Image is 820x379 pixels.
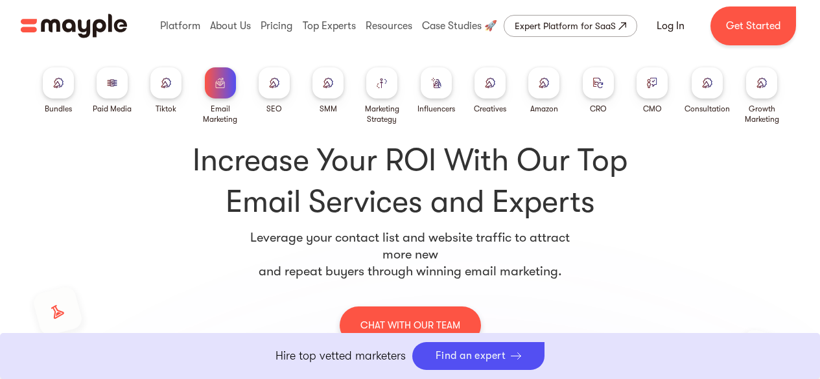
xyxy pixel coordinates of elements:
p: CHAT WITH OUR TEAM [360,317,460,334]
a: Expert Platform for SaaS [504,15,637,37]
img: Mayple logo [21,14,127,38]
div: CMO [643,104,662,114]
div: SMM [320,104,337,114]
a: CMO [637,67,668,114]
a: Paid Media [93,67,132,114]
a: Growth Marketing [740,67,784,124]
a: Email Marketing [198,67,242,124]
div: Pricing [257,5,296,47]
div: Growth Marketing [740,104,784,124]
a: CHAT WITH OUR TEAM [340,306,481,344]
p: Hire top vetted marketers [275,347,406,365]
a: SMM [312,67,344,114]
div: Paid Media [93,104,132,114]
a: Log In [641,10,700,41]
a: Influencers [417,67,455,114]
a: CRO [583,67,614,114]
a: Bundles [43,67,74,114]
div: Top Experts [299,5,359,47]
div: Amazon [530,104,558,114]
div: SEO [266,104,282,114]
a: SEO [259,67,290,114]
h1: Increase Your ROI With Our Top Email Services and Experts [183,140,637,223]
div: Email Marketing [198,104,242,124]
div: Consultation [685,104,730,114]
a: Tiktok [150,67,182,114]
div: Tiktok [156,104,176,114]
div: Expert Platform for SaaS [515,18,616,34]
div: Resources [362,5,416,47]
div: Marketing Strategy [360,104,404,124]
a: Creatives [474,67,506,114]
div: Find an expert [436,350,506,362]
div: Bundles [45,104,72,114]
a: Amazon [528,67,559,114]
div: About Us [207,5,254,47]
a: home [21,14,127,38]
a: Consultation [685,67,730,114]
div: Platform [157,5,204,47]
div: CRO [590,104,607,114]
a: Marketing Strategy [360,67,404,124]
div: Creatives [474,104,506,114]
div: Influencers [417,104,455,114]
a: Get Started [710,6,796,45]
p: Leverage your contact list and website traffic to attract more new and repeat buyers through winn... [239,229,581,280]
